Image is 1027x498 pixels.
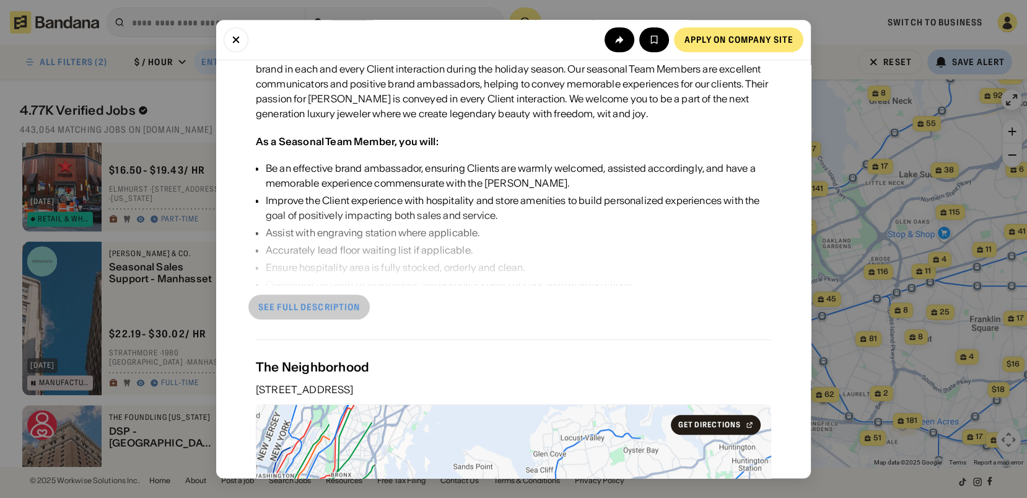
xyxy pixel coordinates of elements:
div: Ensure hospitality area is fully stocked, orderly and clean. [266,260,771,275]
div: Accurately lead floor waiting list if applicable. [266,242,771,257]
div: [STREET_ADDRESS] [256,385,771,394]
div: Get Directions [678,421,741,429]
div: Communicate with management any potential service issues with waiting clients. [266,277,771,292]
div: The Neighborhood [256,360,771,375]
div: As a Seasonal Team Member, you will: [256,135,439,148]
div: Be an effective brand ambassador, ensuring Clients are warmly welcomed, assisted accordingly, and... [266,161,771,190]
button: Close [224,27,248,52]
div: See full description [258,303,360,311]
div: Assist with engraving station where applicable. [266,225,771,240]
div: Improve the Client experience with hospitality and store amenities to build personalized experien... [266,193,771,223]
div: [PERSON_NAME] & Co. hold the critical position of embodying the [PERSON_NAME] brand in each and e... [256,47,771,121]
div: Apply on company site [684,35,793,44]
